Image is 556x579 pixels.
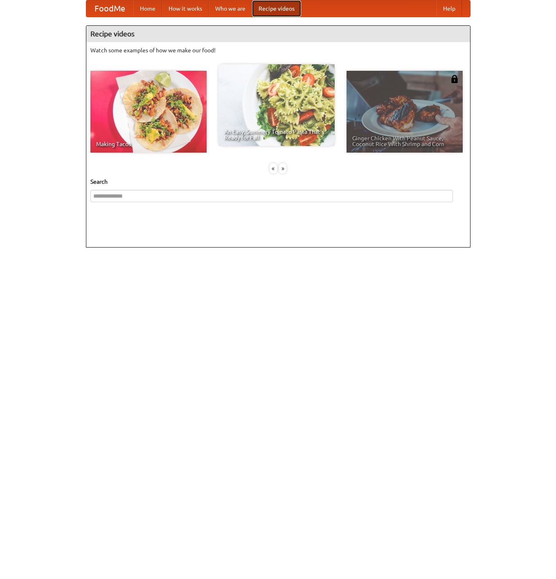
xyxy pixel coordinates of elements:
a: How it works [162,0,209,17]
h5: Search [90,178,466,186]
a: Making Tacos [90,71,207,153]
h4: Recipe videos [86,26,470,42]
p: Watch some examples of how we make our food! [90,46,466,54]
span: An Easy, Summery Tomato Pasta That's Ready for Fall [224,129,329,140]
div: » [279,163,286,173]
div: « [270,163,277,173]
img: 483408.png [450,75,459,83]
a: FoodMe [86,0,133,17]
a: Who we are [209,0,252,17]
a: Recipe videos [252,0,301,17]
a: Help [437,0,462,17]
a: Home [133,0,162,17]
a: An Easy, Summery Tomato Pasta That's Ready for Fall [218,64,335,146]
span: Making Tacos [96,141,201,147]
